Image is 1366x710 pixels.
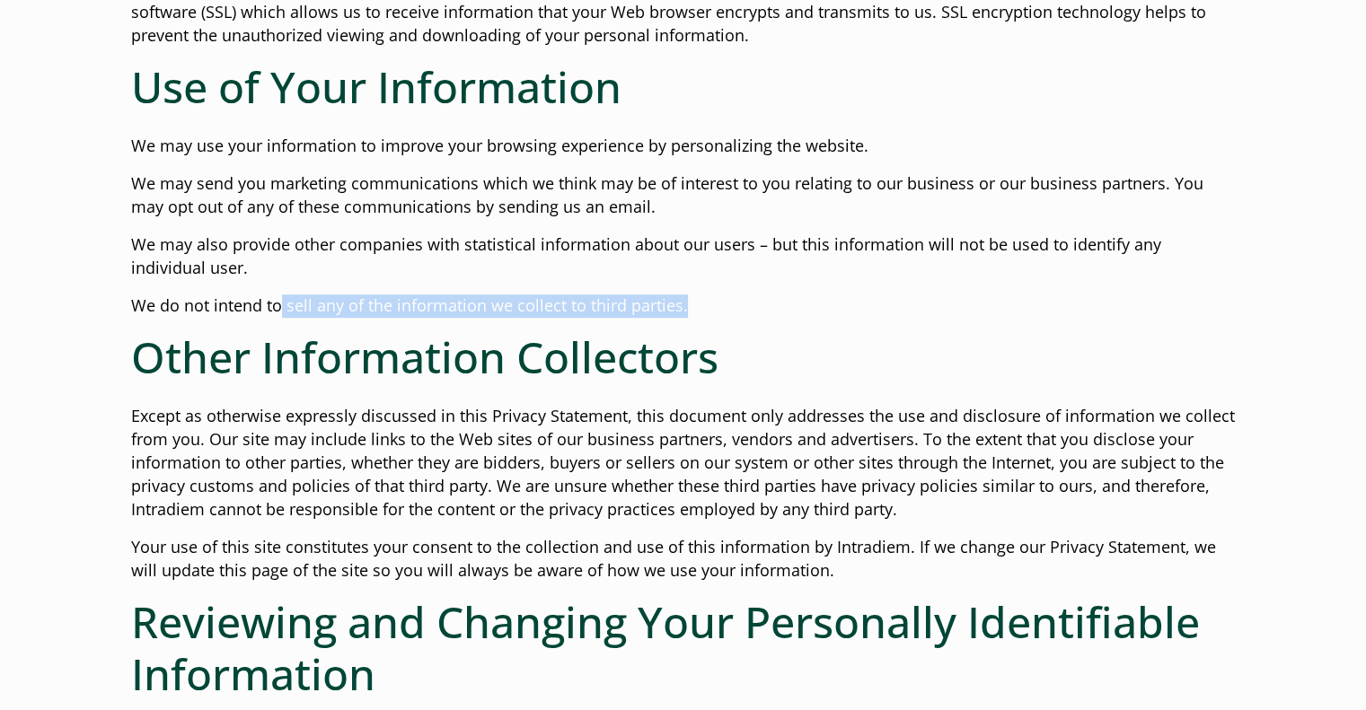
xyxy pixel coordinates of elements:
[131,331,1236,383] h2: Other Information Collectors
[131,233,1236,280] p: We may also provide other companies with statistical information about our users – but this infor...
[131,61,1236,113] h2: Use of Your Information
[131,172,1236,219] p: We may send you marketing communications which we think may be of interest to you relating to our...
[131,294,1236,318] p: We do not intend to sell any of the information we collect to third parties.
[131,135,1236,158] p: We may use your information to improve your browsing experience by personalizing the website.
[131,536,1236,583] p: Your use of this site constitutes your consent to the collection and use of this information by I...
[131,405,1236,522] p: Except as otherwise expressly discussed in this Privacy Statement, this document only addresses t...
[131,596,1236,699] h2: Reviewing and Changing Your Personally Identifiable Information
